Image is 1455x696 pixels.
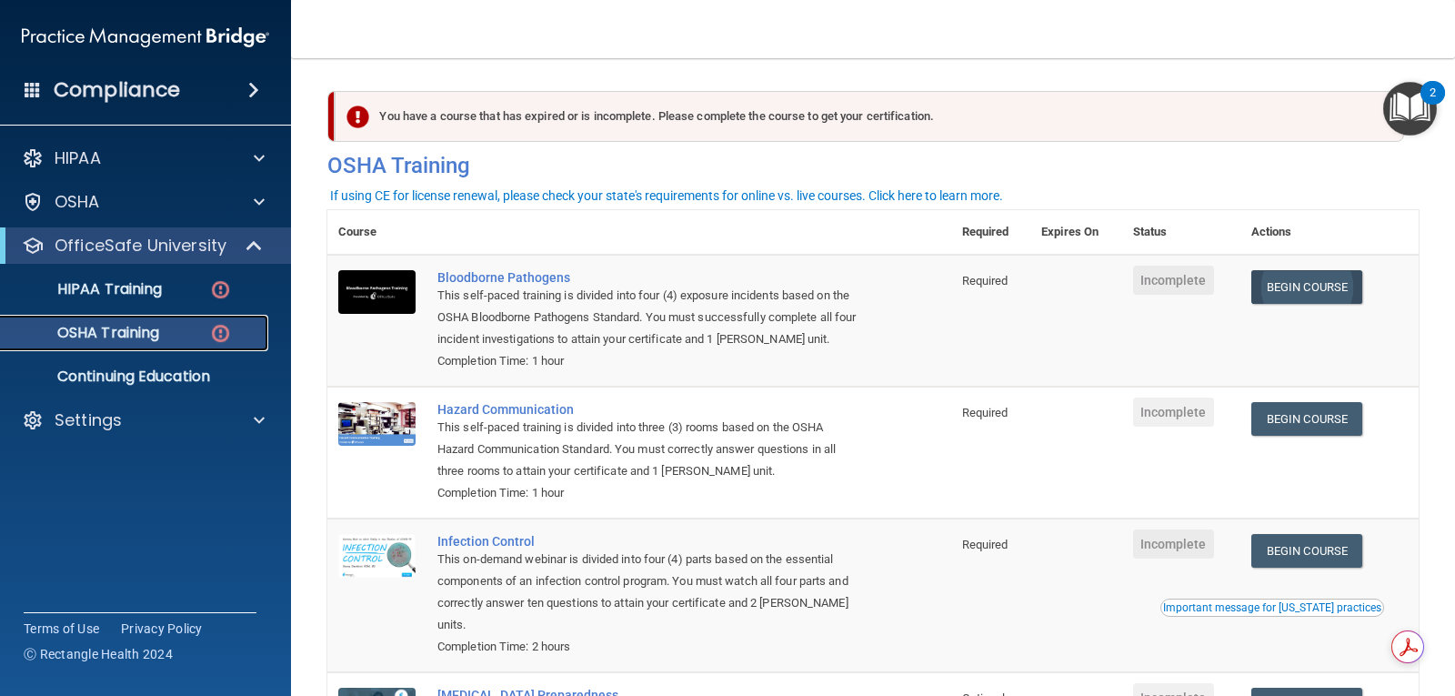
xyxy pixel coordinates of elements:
[55,235,226,257] p: OfficeSafe University
[22,235,264,257] a: OfficeSafe University
[1251,534,1362,568] a: Begin Course
[24,645,173,663] span: Ⓒ Rectangle Health 2024
[1140,567,1433,640] iframe: Drift Widget Chat Controller
[1133,398,1214,427] span: Incomplete
[12,280,162,298] p: HIPAA Training
[437,549,860,636] div: This on-demand webinar is divided into four (4) parts based on the essential components of an inf...
[437,482,860,504] div: Completion Time: 1 hour
[12,368,260,386] p: Continuing Education
[22,19,269,55] img: PMB logo
[121,620,203,638] a: Privacy Policy
[437,636,860,658] div: Completion Time: 2 hours
[437,417,860,482] div: This self-paced training is divided into three (3) rooms based on the OSHA Hazard Communication S...
[1240,210,1419,255] th: Actions
[437,534,860,549] a: Infection Control
[346,106,369,128] img: exclamation-circle-solid-danger.72ef9ffc.png
[1430,93,1436,116] div: 2
[55,147,101,169] p: HIPAA
[437,402,860,417] a: Hazard Communication
[1122,210,1240,255] th: Status
[962,274,1008,287] span: Required
[335,91,1404,142] div: You have a course that has expired or is incomplete. Please complete the course to get your certi...
[1251,270,1362,304] a: Begin Course
[24,620,99,638] a: Terms of Use
[962,538,1008,551] span: Required
[209,278,232,301] img: danger-circle.6113f641.png
[1030,210,1121,255] th: Expires On
[437,285,860,350] div: This self-paced training is divided into four (4) exposure incidents based on the OSHA Bloodborne...
[437,350,860,372] div: Completion Time: 1 hour
[327,210,426,255] th: Course
[951,210,1030,255] th: Required
[1383,82,1437,136] button: Open Resource Center, 2 new notifications
[437,270,860,285] a: Bloodborne Pathogens
[22,147,265,169] a: HIPAA
[1251,402,1362,436] a: Begin Course
[22,409,265,431] a: Settings
[330,189,1003,202] div: If using CE for license renewal, please check your state's requirements for online vs. live cours...
[54,77,180,103] h4: Compliance
[327,153,1419,178] h4: OSHA Training
[962,406,1008,419] span: Required
[327,187,1006,205] button: If using CE for license renewal, please check your state's requirements for online vs. live cours...
[12,324,159,342] p: OSHA Training
[22,191,265,213] a: OSHA
[55,409,122,431] p: Settings
[55,191,100,213] p: OSHA
[209,322,232,345] img: danger-circle.6113f641.png
[1133,530,1214,559] span: Incomplete
[1133,266,1214,295] span: Incomplete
